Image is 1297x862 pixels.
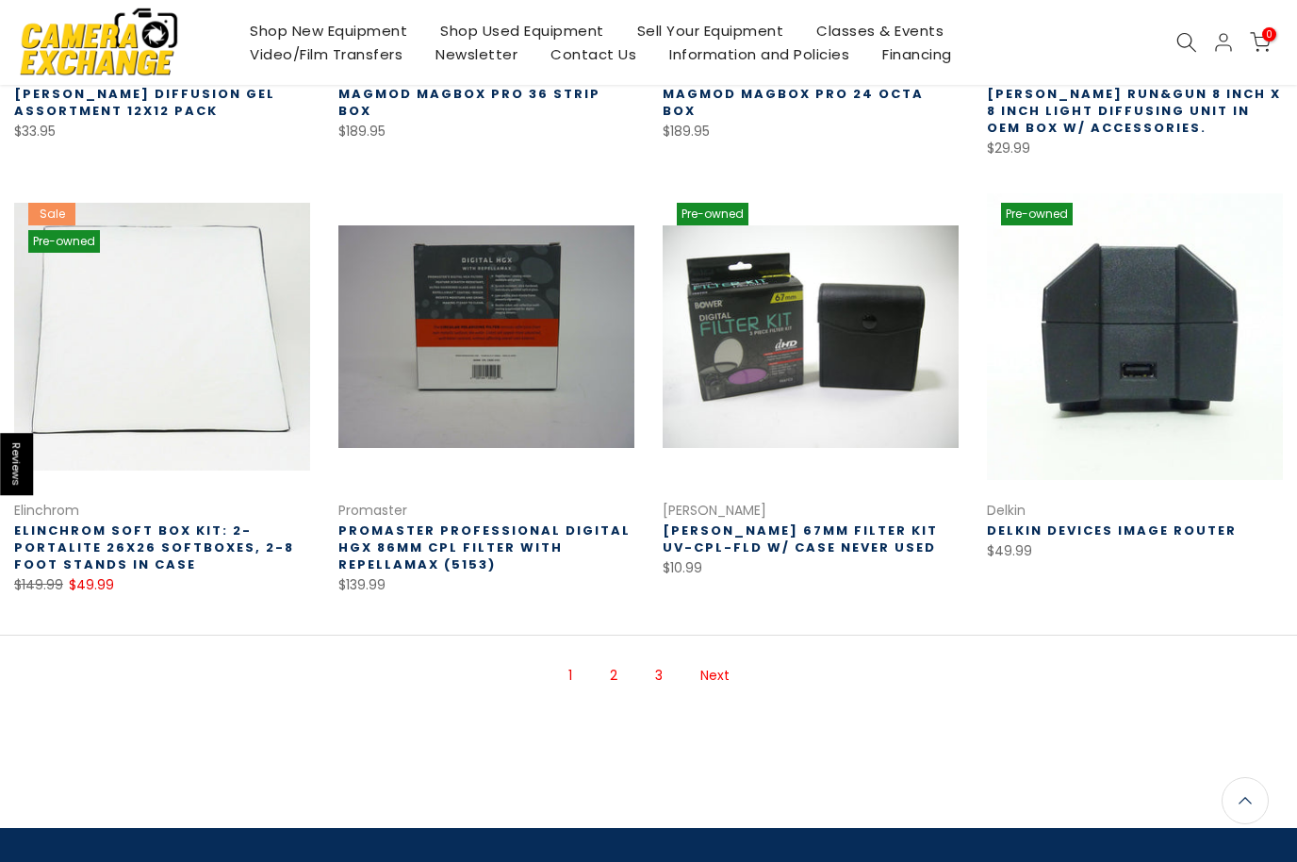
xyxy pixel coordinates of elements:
del: $149.99 [14,575,63,594]
div: $29.99 [987,137,1283,160]
a: Page 3 [646,659,672,692]
a: Sell Your Equipment [620,19,800,42]
a: Elinchrom [14,501,79,520]
a: [PERSON_NAME] [663,501,766,520]
a: Back to the top [1222,777,1269,824]
a: Page 2 [600,659,627,692]
a: [PERSON_NAME] Run&Gun 8 inch x 8 inch Light Diffusing Unit in OEM Box w/ Accessories. [987,85,1281,137]
a: Promaster [338,501,407,520]
div: $49.99 [987,539,1283,563]
span: 0 [1262,27,1276,41]
a: [PERSON_NAME] 67mm filter Kit UV-CPL-FLD w/ Case NEVER USED [663,522,938,556]
a: Elinchrom Soft Box Kit: 2-Portalite 26x26 Softboxes, 2-8 Foot Stands in Case [14,522,294,573]
a: Contact Us [534,42,653,66]
a: Next [691,659,739,692]
a: Promaster Professional Digital HGX 86mm CPL Filter with Repellamax (5153) [338,522,631,573]
a: [PERSON_NAME] Diffusion Gel Assortment 12x12 Pack [14,85,275,120]
a: Video/Film Transfers [234,42,419,66]
div: $189.95 [338,120,634,143]
a: Classes & Events [800,19,960,42]
div: $139.99 [338,573,634,597]
a: Newsletter [419,42,534,66]
span: Page 1 [559,659,582,692]
div: $189.95 [663,120,959,143]
a: Financing [866,42,969,66]
a: Delkin Devices Image Router [987,522,1237,539]
div: $10.99 [663,556,959,580]
a: Shop Used Equipment [424,19,621,42]
a: MagMod MagBox PRO 24 Octa Box [663,85,924,120]
a: Shop New Equipment [234,19,424,42]
a: 0 [1250,32,1271,53]
ins: $49.99 [69,573,114,597]
a: MagMod MagBox PRO 36 Strip Box [338,85,600,120]
a: Delkin [987,501,1026,520]
div: $33.95 [14,120,310,143]
a: Information and Policies [653,42,866,66]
